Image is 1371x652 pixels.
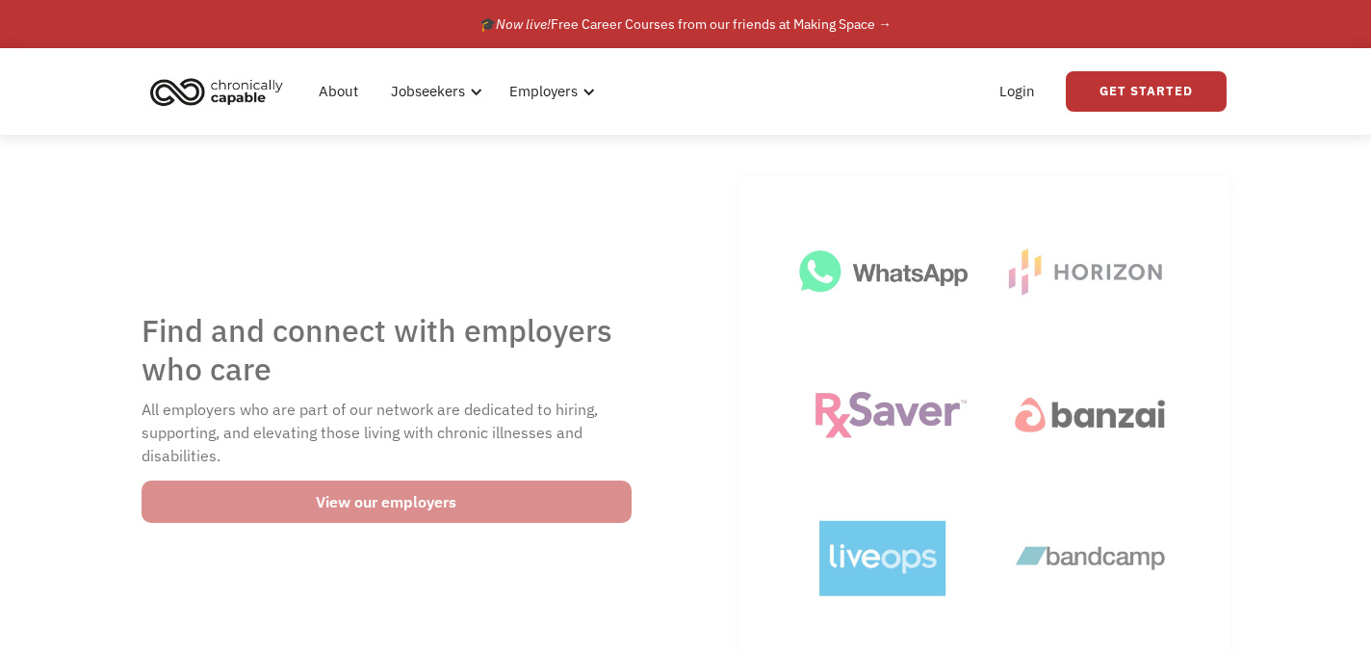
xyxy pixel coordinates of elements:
[379,61,488,122] div: Jobseekers
[496,15,551,33] em: Now live!
[142,481,632,523] a: View our employers
[988,61,1047,122] a: Login
[307,61,370,122] a: About
[391,80,465,103] div: Jobseekers
[144,70,297,113] a: home
[142,311,632,388] h1: Find and connect with employers who care
[1066,71,1227,112] a: Get Started
[498,61,601,122] div: Employers
[479,13,892,36] div: 🎓 Free Career Courses from our friends at Making Space →
[142,398,632,467] div: All employers who are part of our network are dedicated to hiring, supporting, and elevating thos...
[144,70,289,113] img: Chronically Capable logo
[509,80,578,103] div: Employers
